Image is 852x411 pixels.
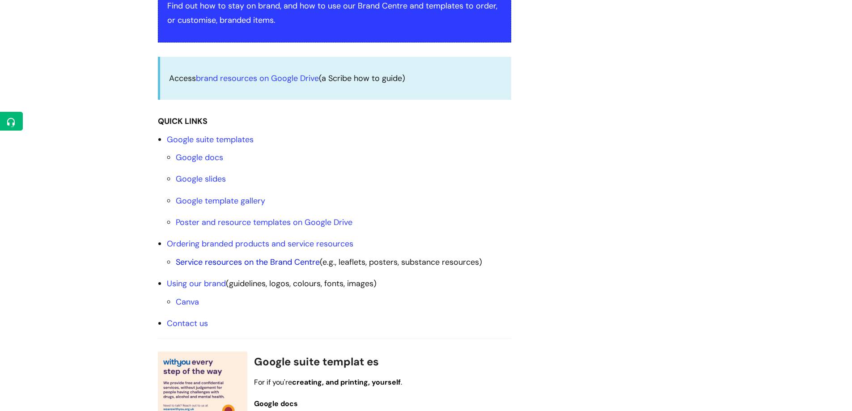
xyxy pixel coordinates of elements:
[254,355,379,369] span: Google suite templat es
[167,134,254,145] a: Google suite templates
[176,257,320,267] a: Service resources on the Brand Centre
[176,255,511,269] li: (e.g., leaflets, posters, substance resources)
[167,278,226,289] a: Using our brand
[196,73,319,84] a: brand resources on Google Drive
[169,71,502,85] p: Access (a Scribe how to guide)
[167,318,208,329] a: Contact us
[176,174,226,184] a: Google slides
[158,116,208,127] strong: QUICK LINKS
[176,195,265,206] a: Google template gallery
[254,377,402,387] span: For if you're .
[167,276,511,309] li: (guidelines, logos, colours, fonts, images)
[176,297,199,307] a: Canva
[176,152,223,163] a: Google docs
[167,238,353,249] a: Ordering branded products and service resources
[292,377,401,387] strong: creating, and printing, yourself
[176,217,352,228] a: Poster and resource templates on Google Drive
[254,399,298,408] span: Google docs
